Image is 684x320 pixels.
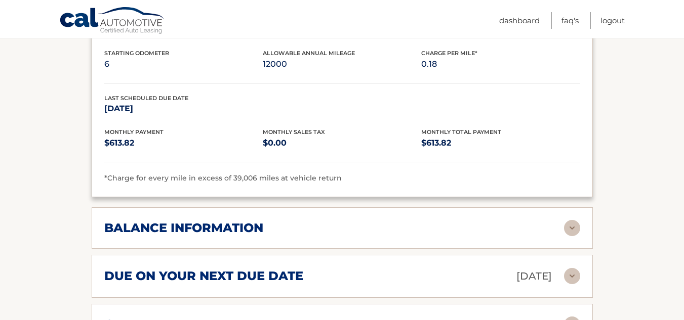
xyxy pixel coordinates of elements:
[516,267,552,285] p: [DATE]
[59,7,166,36] a: Cal Automotive
[263,57,421,71] p: 12000
[263,128,325,135] span: Monthly Sales Tax
[263,50,355,57] span: Allowable Annual Mileage
[104,268,303,284] h2: due on your next due date
[104,173,342,182] span: *Charge for every mile in excess of 39,006 miles at vehicle return
[421,57,580,71] p: 0.18
[421,136,580,150] p: $613.82
[600,12,625,29] a: Logout
[263,136,421,150] p: $0.00
[104,102,263,116] p: [DATE]
[564,220,580,236] img: accordion-rest.svg
[104,136,263,150] p: $613.82
[421,50,477,57] span: Charge Per Mile*
[104,57,263,71] p: 6
[499,12,540,29] a: Dashboard
[104,95,188,102] span: Last Scheduled Due Date
[104,50,169,57] span: Starting Odometer
[104,128,164,135] span: Monthly Payment
[421,128,501,135] span: Monthly Total Payment
[561,12,579,29] a: FAQ's
[564,268,580,284] img: accordion-rest.svg
[104,220,263,236] h2: balance information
